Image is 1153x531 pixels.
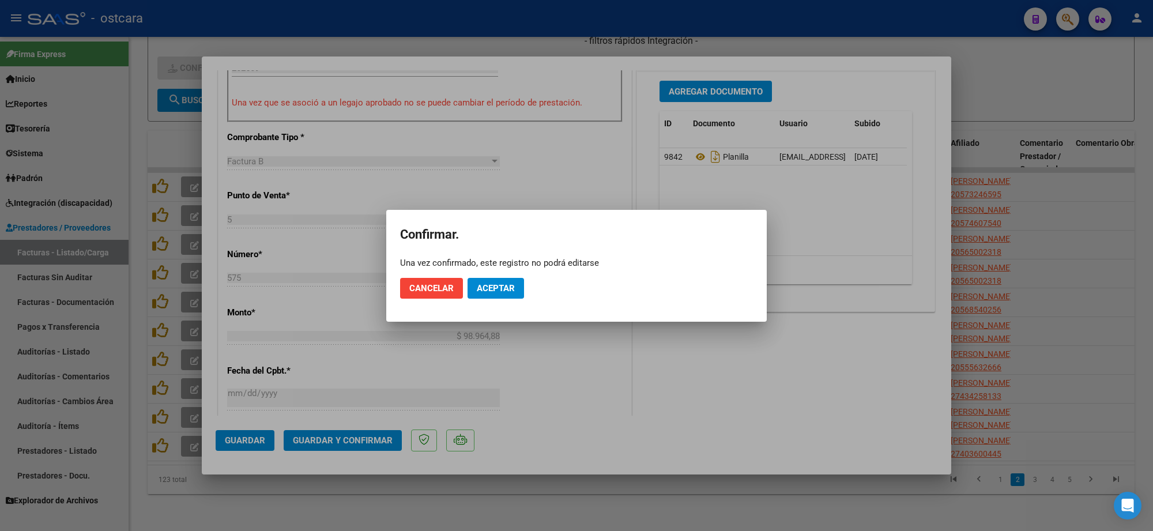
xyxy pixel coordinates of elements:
[468,278,524,299] button: Aceptar
[400,278,463,299] button: Cancelar
[1114,492,1141,519] div: Open Intercom Messenger
[477,283,515,293] span: Aceptar
[409,283,454,293] span: Cancelar
[400,224,753,246] h2: Confirmar.
[400,257,753,269] div: Una vez confirmado, este registro no podrá editarse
